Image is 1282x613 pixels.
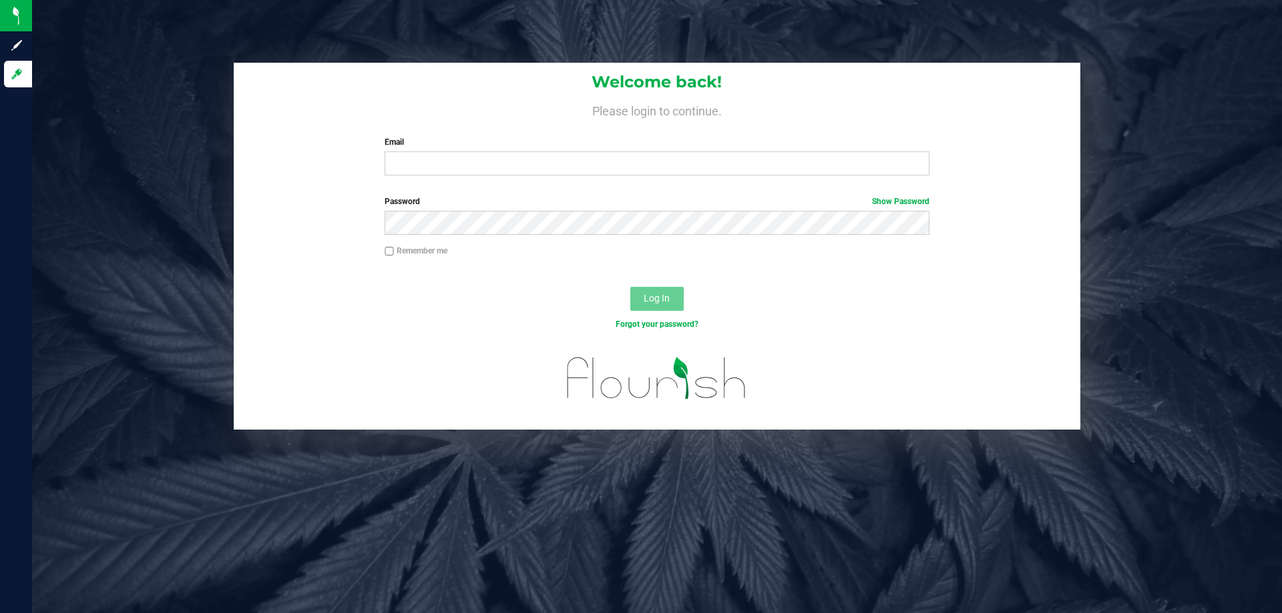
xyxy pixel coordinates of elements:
[630,287,684,311] button: Log In
[234,73,1080,91] h1: Welcome back!
[385,136,929,148] label: Email
[385,245,447,257] label: Remember me
[644,293,670,303] span: Log In
[385,197,420,206] span: Password
[234,101,1080,117] h4: Please login to continue.
[872,197,929,206] a: Show Password
[551,344,763,412] img: flourish_logo.svg
[385,247,394,256] input: Remember me
[10,67,23,81] inline-svg: Log in
[616,320,698,329] a: Forgot your password?
[10,39,23,52] inline-svg: Sign up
